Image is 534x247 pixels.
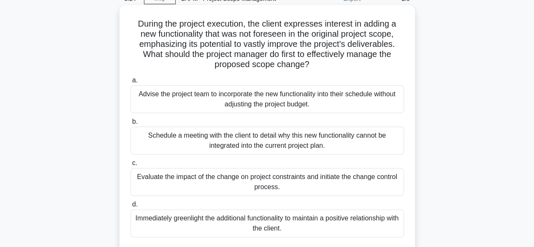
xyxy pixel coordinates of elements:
[132,159,137,166] span: c.
[132,76,138,84] span: a.
[130,19,405,70] h5: During the project execution, the client expresses interest in adding a new functionality that wa...
[130,85,404,113] div: Advise the project team to incorporate the new functionality into their schedule without adjustin...
[132,201,138,208] span: d.
[130,127,404,155] div: Schedule a meeting with the client to detail why this new functionality cannot be integrated into...
[132,118,138,125] span: b.
[130,209,404,237] div: Immediately greenlight the additional functionality to maintain a positive relationship with the ...
[130,168,404,196] div: Evaluate the impact of the change on project constraints and initiate the change control process.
